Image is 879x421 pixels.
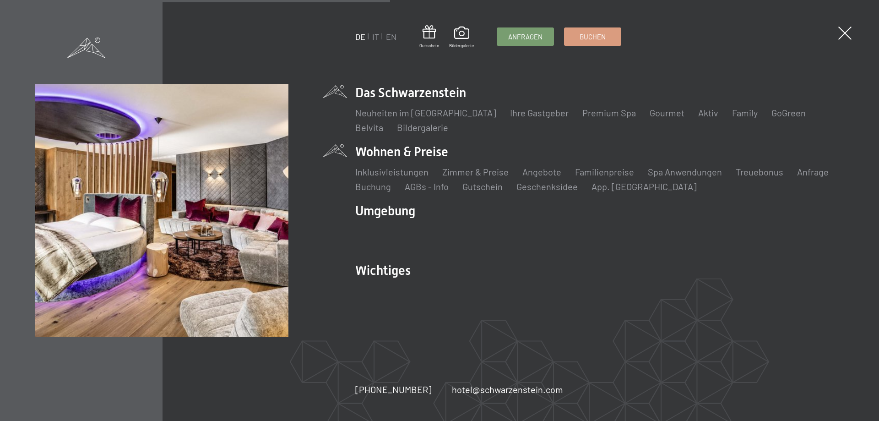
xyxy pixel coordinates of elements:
span: Buchen [580,32,606,42]
a: App. [GEOGRAPHIC_DATA] [591,181,697,192]
a: Buchung [355,181,391,192]
a: Gutschein [462,181,503,192]
a: Inklusivleistungen [355,166,429,177]
span: [PHONE_NUMBER] [355,384,432,395]
a: hotel@schwarzenstein.com [452,383,563,396]
a: Gourmet [650,107,684,118]
a: Gutschein [419,25,439,49]
a: Aktiv [698,107,718,118]
a: AGBs - Info [405,181,449,192]
span: Anfragen [508,32,543,42]
a: Anfrage [797,166,829,177]
a: EN [386,32,396,42]
a: Belvita [355,122,383,133]
a: IT [372,32,379,42]
a: Familienpreise [575,166,634,177]
a: Treuebonus [736,166,783,177]
a: Ihre Gastgeber [510,107,569,118]
a: Zimmer & Preise [442,166,509,177]
a: [PHONE_NUMBER] [355,383,432,396]
a: DE [355,32,365,42]
span: Bildergalerie [449,42,474,49]
a: Spa Anwendungen [648,166,722,177]
a: Family [732,107,758,118]
a: Geschenksidee [516,181,578,192]
a: Bildergalerie [397,122,448,133]
span: Gutschein [419,42,439,49]
a: Buchen [564,28,621,45]
a: Premium Spa [582,107,636,118]
a: Angebote [522,166,561,177]
a: Anfragen [497,28,553,45]
a: Neuheiten im [GEOGRAPHIC_DATA] [355,107,496,118]
a: GoGreen [771,107,806,118]
a: Bildergalerie [449,27,474,49]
